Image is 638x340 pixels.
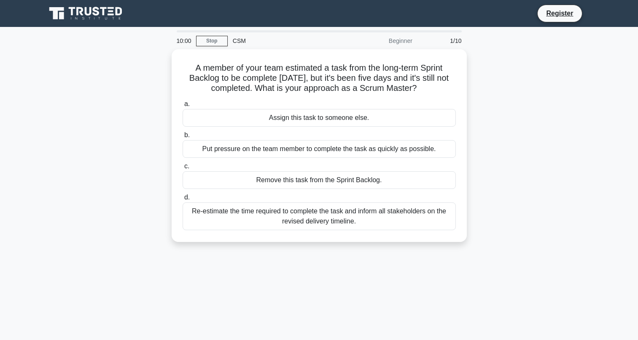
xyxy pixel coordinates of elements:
[183,140,456,158] div: Put pressure on the team member to complete the task as quickly as possible.
[183,109,456,127] div: Assign this task to someone else.
[183,171,456,189] div: Remove this task from the Sprint Backlog.
[172,32,196,49] div: 10:00
[541,8,578,19] a: Register
[183,202,456,230] div: Re-estimate the time required to complete the task and inform all stakeholders on the revised del...
[196,36,228,46] a: Stop
[184,162,189,170] span: c.
[184,100,190,107] span: a.
[182,63,457,94] h5: A member of your team estimated a task from the long-term Sprint Backlog to be complete [DATE], b...
[184,194,190,201] span: d.
[228,32,344,49] div: CSM
[344,32,417,49] div: Beginner
[184,131,190,138] span: b.
[417,32,467,49] div: 1/10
